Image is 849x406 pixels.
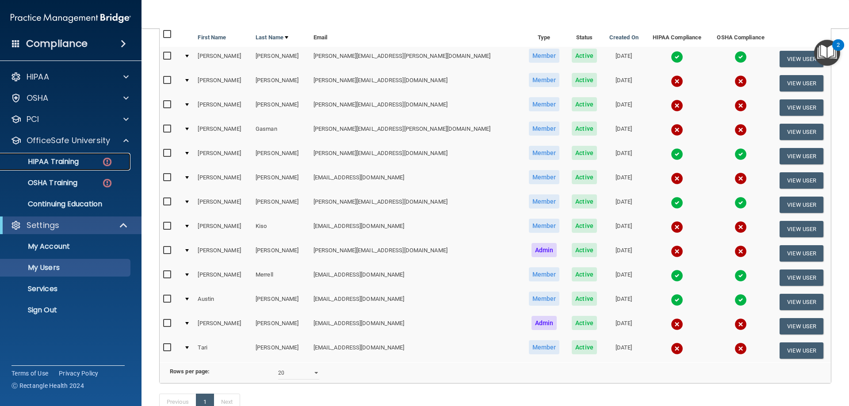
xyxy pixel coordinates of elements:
[780,294,823,310] button: View User
[814,40,840,66] button: Open Resource Center, 2 new notifications
[27,135,110,146] p: OfficeSafe University
[780,221,823,237] button: View User
[310,314,522,338] td: [EMAIL_ADDRESS][DOMAIN_NAME]
[532,316,557,330] span: Admin
[603,193,645,217] td: [DATE]
[194,314,252,338] td: [PERSON_NAME]
[645,26,709,47] th: HIPAA Compliance
[529,292,560,306] span: Member
[780,269,823,286] button: View User
[310,95,522,120] td: [PERSON_NAME][EMAIL_ADDRESS][DOMAIN_NAME]
[780,342,823,359] button: View User
[603,314,645,338] td: [DATE]
[780,148,823,164] button: View User
[529,146,560,160] span: Member
[734,75,747,87] img: cross.ca9f0e7f.svg
[734,294,747,306] img: tick.e7d51cea.svg
[572,243,597,257] span: Active
[170,368,210,375] b: Rows per page:
[734,148,747,160] img: tick.e7d51cea.svg
[734,51,747,63] img: tick.e7d51cea.svg
[310,120,522,144] td: [PERSON_NAME][EMAIL_ADDRESS][PERSON_NAME][DOMAIN_NAME]
[671,318,683,330] img: cross.ca9f0e7f.svg
[194,168,252,193] td: [PERSON_NAME]
[603,217,645,241] td: [DATE]
[671,75,683,87] img: cross.ca9f0e7f.svg
[194,241,252,266] td: [PERSON_NAME]
[256,32,288,43] a: Last Name
[603,241,645,266] td: [DATE]
[194,120,252,144] td: [PERSON_NAME]
[102,156,113,167] img: danger-circle.6113f641.png
[734,342,747,355] img: cross.ca9f0e7f.svg
[252,120,310,144] td: Gasman
[26,38,88,50] h4: Compliance
[102,178,113,189] img: danger-circle.6113f641.png
[780,318,823,334] button: View User
[11,369,48,378] a: Terms of Use
[603,47,645,71] td: [DATE]
[780,245,823,262] button: View User
[734,269,747,282] img: tick.e7d51cea.svg
[780,124,823,140] button: View User
[310,193,522,217] td: [PERSON_NAME][EMAIL_ADDRESS][DOMAIN_NAME]
[252,290,310,314] td: [PERSON_NAME]
[310,290,522,314] td: [EMAIL_ADDRESS][DOMAIN_NAME]
[198,32,226,43] a: First Name
[194,95,252,120] td: [PERSON_NAME]
[310,26,522,47] th: Email
[252,168,310,193] td: [PERSON_NAME]
[572,97,597,111] span: Active
[603,71,645,95] td: [DATE]
[572,219,597,233] span: Active
[603,168,645,193] td: [DATE]
[194,71,252,95] td: [PERSON_NAME]
[529,340,560,354] span: Member
[734,99,747,112] img: cross.ca9f0e7f.svg
[529,219,560,233] span: Member
[734,172,747,185] img: cross.ca9f0e7f.svg
[780,197,823,213] button: View User
[11,220,128,231] a: Settings
[6,306,126,315] p: Sign Out
[194,144,252,168] td: [PERSON_NAME]
[11,72,129,82] a: HIPAA
[252,144,310,168] td: [PERSON_NAME]
[572,267,597,281] span: Active
[529,267,560,281] span: Member
[609,32,639,43] a: Created On
[709,26,772,47] th: OSHA Compliance
[671,51,683,63] img: tick.e7d51cea.svg
[603,120,645,144] td: [DATE]
[252,193,310,217] td: [PERSON_NAME]
[252,241,310,266] td: [PERSON_NAME]
[310,338,522,362] td: [EMAIL_ADDRESS][DOMAIN_NAME]
[734,318,747,330] img: cross.ca9f0e7f.svg
[310,47,522,71] td: [PERSON_NAME][EMAIL_ADDRESS][PERSON_NAME][DOMAIN_NAME]
[252,71,310,95] td: [PERSON_NAME]
[529,97,560,111] span: Member
[671,197,683,209] img: tick.e7d51cea.svg
[27,114,39,125] p: PCI
[572,73,597,87] span: Active
[6,200,126,209] p: Continuing Education
[27,72,49,82] p: HIPAA
[6,178,77,187] p: OSHA Training
[696,343,838,379] iframe: Drift Widget Chat Controller
[11,114,129,125] a: PCI
[671,221,683,233] img: cross.ca9f0e7f.svg
[252,338,310,362] td: [PERSON_NAME]
[194,193,252,217] td: [PERSON_NAME]
[529,49,560,63] span: Member
[6,242,126,251] p: My Account
[671,172,683,185] img: cross.ca9f0e7f.svg
[603,266,645,290] td: [DATE]
[529,170,560,184] span: Member
[194,338,252,362] td: Tari
[194,47,252,71] td: [PERSON_NAME]
[780,99,823,116] button: View User
[603,95,645,120] td: [DATE]
[310,144,522,168] td: [PERSON_NAME][EMAIL_ADDRESS][DOMAIN_NAME]
[671,245,683,258] img: cross.ca9f0e7f.svg
[27,93,49,103] p: OSHA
